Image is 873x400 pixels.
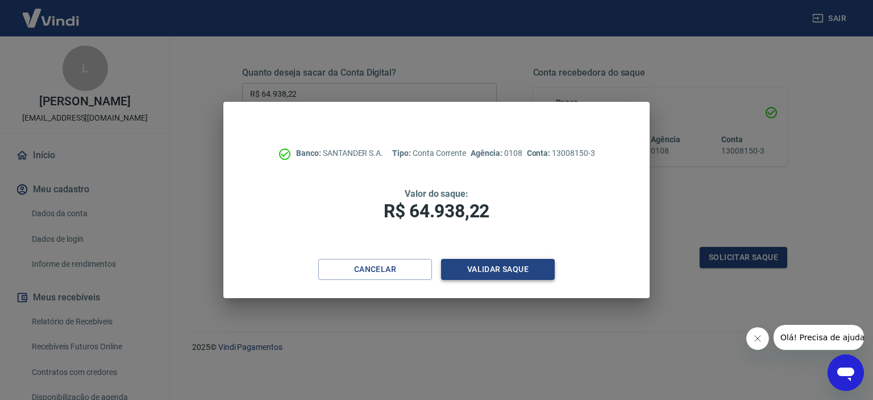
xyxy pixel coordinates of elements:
iframe: Mensagem da empresa [774,325,864,350]
p: 0108 [471,147,522,159]
p: Conta Corrente [392,147,466,159]
span: Conta: [527,149,552,158]
iframe: Botão para abrir a janela de mensagens [828,354,864,391]
span: Valor do saque: [405,188,468,199]
span: Tipo: [392,149,413,158]
button: Validar saque [441,259,555,280]
button: Cancelar [318,259,432,280]
span: Agência: [471,149,504,158]
iframe: Fechar mensagem [746,327,769,350]
span: Banco: [296,149,323,158]
span: Olá! Precisa de ajuda? [7,8,95,17]
p: 13008150-3 [527,147,595,159]
span: R$ 64.938,22 [384,200,489,222]
p: SANTANDER S.A. [296,147,383,159]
